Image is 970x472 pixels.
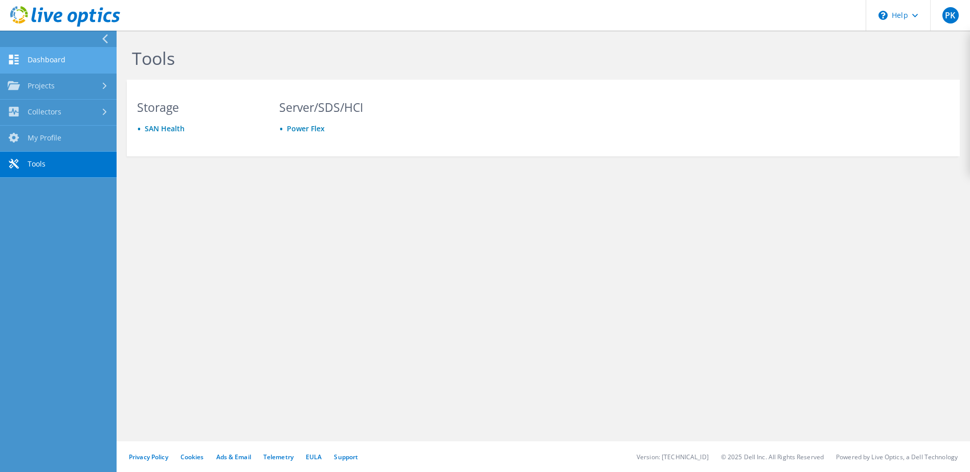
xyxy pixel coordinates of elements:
a: Cookies [181,453,204,461]
svg: \n [878,11,888,20]
h3: Server/SDS/HCI [279,102,402,113]
a: Power Flex [287,124,325,133]
h3: Storage [137,102,260,113]
a: Privacy Policy [129,453,168,461]
span: PK [942,7,959,23]
a: SAN Health [145,124,185,133]
li: Powered by Live Optics, a Dell Technology [836,453,958,461]
a: Support [334,453,358,461]
li: © 2025 Dell Inc. All Rights Reserved [721,453,824,461]
a: Ads & Email [216,453,251,461]
li: Version: [TECHNICAL_ID] [637,453,709,461]
a: EULA [306,453,322,461]
a: Telemetry [263,453,294,461]
h1: Tools [132,48,822,69]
